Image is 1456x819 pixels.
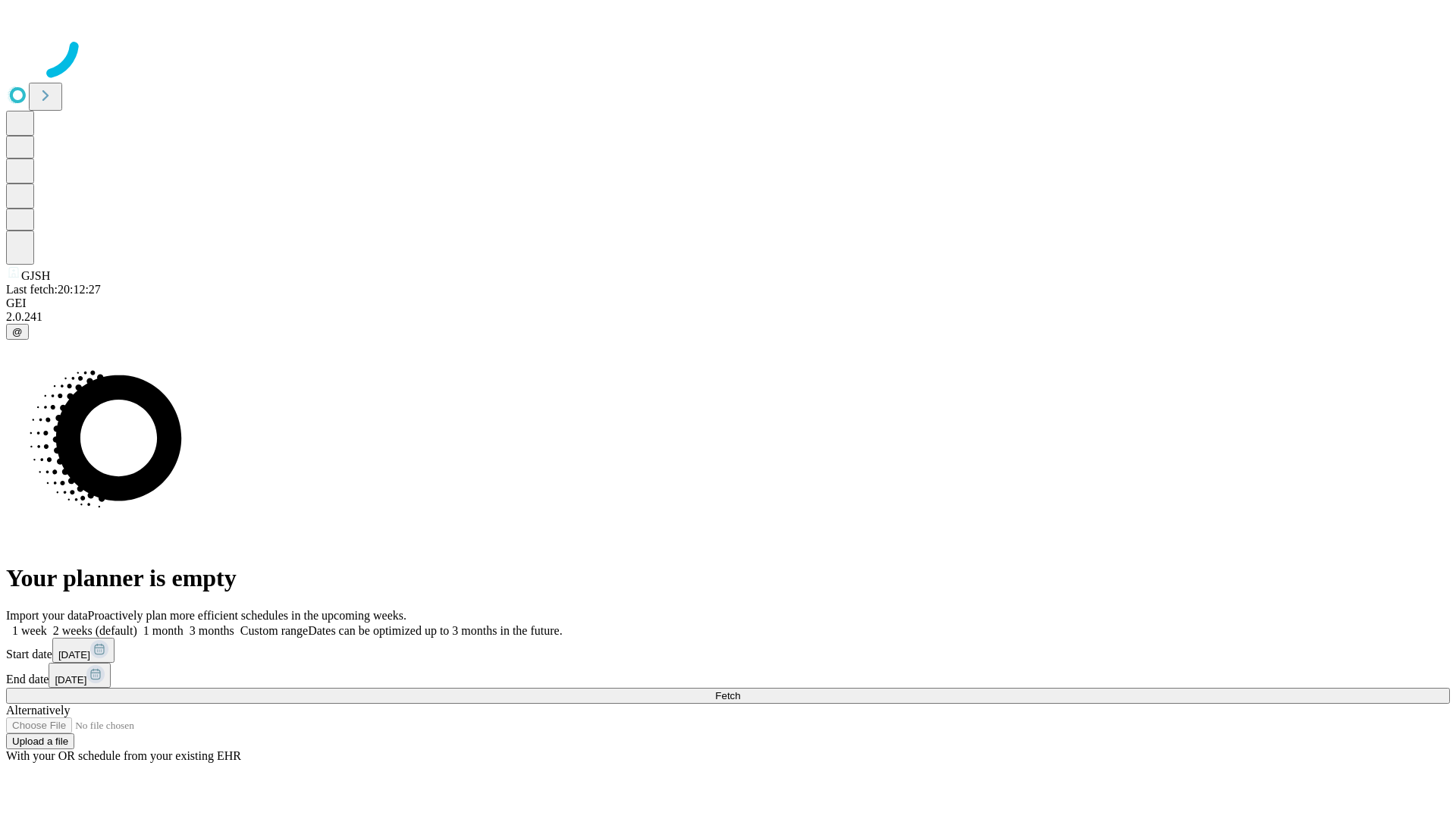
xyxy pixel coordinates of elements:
[6,609,88,622] span: Import your data
[6,564,1450,592] h1: Your planner is empty
[6,663,1450,688] div: End date
[6,688,1450,704] button: Fetch
[6,297,1450,310] div: GEI
[190,624,234,637] span: 3 months
[6,638,1450,663] div: Start date
[12,624,47,637] span: 1 week
[6,749,241,762] span: With your OR schedule from your existing EHR
[52,638,115,663] button: [DATE]
[88,609,406,622] span: Proactively plan more efficient schedules in the upcoming weeks.
[143,624,184,637] span: 1 month
[12,326,23,337] span: @
[240,624,308,637] span: Custom range
[6,310,1450,324] div: 2.0.241
[58,649,90,661] span: [DATE]
[715,690,740,701] span: Fetch
[53,624,137,637] span: 2 weeks (default)
[6,733,74,749] button: Upload a file
[21,269,50,282] span: GJSH
[6,704,70,717] span: Alternatively
[6,283,101,296] span: Last fetch: 20:12:27
[308,624,562,637] span: Dates can be optimized up to 3 months in the future.
[49,663,111,688] button: [DATE]
[6,324,29,340] button: @
[55,674,86,686] span: [DATE]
